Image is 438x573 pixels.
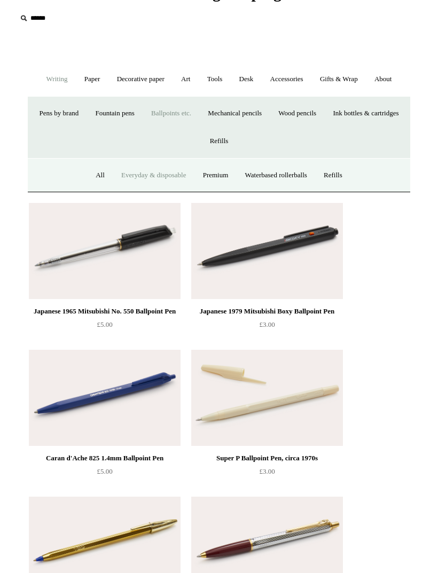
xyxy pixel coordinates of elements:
[325,99,406,128] a: Ink bottles & cartridges
[174,65,198,93] a: Art
[29,452,181,496] a: Caran d'Ache 825 1.4mm Ballpoint Pen £5.00
[97,320,112,328] span: £5.00
[200,65,230,93] a: Tools
[29,203,181,299] img: Japanese 1965 Mitsubishi No. 550 Ballpoint Pen
[271,99,324,128] a: Wood pencils
[191,452,343,496] a: Super P Ballpoint Pen, circa 1970s £3.00
[238,161,315,190] a: Waterbased rollerballs
[32,99,87,128] a: Pens by brand
[200,99,269,128] a: Mechanical pencils
[202,127,236,155] a: Refills
[194,305,340,318] div: Japanese 1979 Mitsubishi Boxy Ballpoint Pen
[191,305,343,349] a: Japanese 1979 Mitsubishi Boxy Ballpoint Pen £3.00
[263,65,311,93] a: Accessories
[191,203,343,299] a: Japanese 1979 Mitsubishi Boxy Ballpoint Pen Japanese 1979 Mitsubishi Boxy Ballpoint Pen
[259,320,275,328] span: £3.00
[32,305,178,318] div: Japanese 1965 Mitsubishi No. 550 Ballpoint Pen
[77,65,108,93] a: Paper
[191,350,343,446] a: Super P Ballpoint Pen, circa 1970s Super P Ballpoint Pen, circa 1970s
[97,467,112,475] span: £5.00
[29,350,181,446] img: Caran d'Ache 825 1.4mm Ballpoint Pen
[29,305,181,349] a: Japanese 1965 Mitsubishi No. 550 Ballpoint Pen £5.00
[29,350,181,446] a: Caran d'Ache 825 1.4mm Ballpoint Pen Caran d'Ache 825 1.4mm Ballpoint Pen
[259,467,275,475] span: £3.00
[88,99,142,128] a: Fountain pens
[191,203,343,299] img: Japanese 1979 Mitsubishi Boxy Ballpoint Pen
[29,203,181,299] a: Japanese 1965 Mitsubishi No. 550 Ballpoint Pen Japanese 1965 Mitsubishi No. 550 Ballpoint Pen
[232,65,261,93] a: Desk
[144,99,199,128] a: Ballpoints etc.
[114,161,193,190] a: Everyday & disposable
[88,161,112,190] a: All
[316,161,350,190] a: Refills
[109,65,172,93] a: Decorative paper
[195,161,236,190] a: Premium
[32,452,178,465] div: Caran d'Ache 825 1.4mm Ballpoint Pen
[367,65,400,93] a: About
[191,350,343,446] img: Super P Ballpoint Pen, circa 1970s
[39,65,75,93] a: Writing
[312,65,365,93] a: Gifts & Wrap
[194,452,340,465] div: Super P Ballpoint Pen, circa 1970s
